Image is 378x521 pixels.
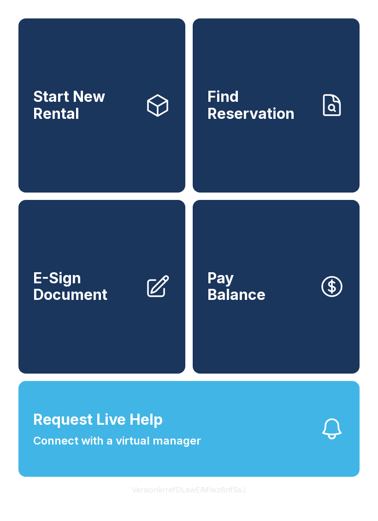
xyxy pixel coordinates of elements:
span: Connect with a virtual manager [33,433,201,449]
span: Start New Rental [33,88,137,122]
a: Start New Rental [18,18,185,193]
button: VersionkrrefDLawElMlwz8nfSsJ [124,477,254,503]
button: Request Live HelpConnect with a virtual manager [18,381,360,477]
span: E-Sign Document [33,270,137,304]
span: Request Live Help [33,409,163,431]
span: Pay Balance [207,270,266,304]
span: Find Reservation [207,88,312,122]
a: Find Reservation [193,18,360,193]
button: PayBalance [193,200,360,374]
a: E-Sign Document [18,200,185,374]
